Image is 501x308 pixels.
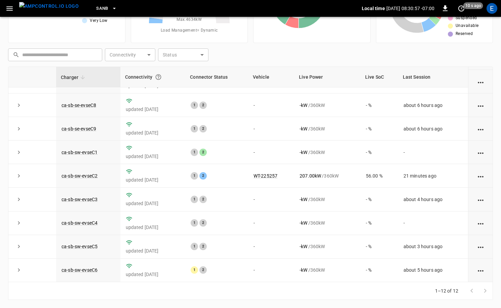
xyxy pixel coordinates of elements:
[476,196,485,203] div: action cell options
[362,5,385,12] p: Local time
[360,141,398,164] td: - %
[185,67,248,87] th: Connector Status
[300,220,355,226] div: / 360 kW
[300,267,355,273] div: / 360 kW
[476,267,485,273] div: action cell options
[191,149,198,156] div: 1
[398,235,468,259] td: about 3 hours ago
[248,259,294,282] td: -
[191,172,198,180] div: 1
[254,173,277,179] a: WT-225257
[476,149,485,156] div: action cell options
[62,173,98,179] a: ca-sb-sw-evseC2
[62,103,96,108] a: ca-sb-se-evseC8
[14,218,24,228] button: expand row
[300,172,355,179] div: / 360 kW
[300,125,307,132] p: - kW
[14,171,24,181] button: expand row
[360,67,398,87] th: Live SoC
[487,3,497,14] div: profile-icon
[14,194,24,204] button: expand row
[398,164,468,188] td: 21 minutes ago
[62,126,96,131] a: ca-sb-se-evseC9
[360,259,398,282] td: - %
[300,243,355,250] div: / 360 kW
[191,219,198,227] div: 1
[191,102,198,109] div: 1
[199,219,207,227] div: 2
[300,125,355,132] div: / 360 kW
[199,266,207,274] div: 2
[476,125,485,132] div: action cell options
[294,67,360,87] th: Live Power
[456,23,478,29] span: Unavailable
[126,224,180,231] p: updated [DATE]
[300,267,307,273] p: - kW
[398,259,468,282] td: about 5 hours ago
[398,188,468,211] td: about 4 hours ago
[476,172,485,179] div: action cell options
[125,71,181,83] div: Connectivity
[61,73,87,81] span: Charger
[360,164,398,188] td: 56.00 %
[476,102,485,109] div: action cell options
[476,78,485,85] div: action cell options
[248,141,294,164] td: -
[14,147,24,157] button: expand row
[300,149,355,156] div: / 360 kW
[248,67,294,87] th: Vehicle
[476,220,485,226] div: action cell options
[248,211,294,235] td: -
[398,117,468,141] td: about 6 hours ago
[360,93,398,117] td: - %
[62,244,98,249] a: ca-sb-sw-evseC5
[126,153,180,160] p: updated [DATE]
[126,271,180,278] p: updated [DATE]
[90,17,107,24] span: Very Low
[199,125,207,132] div: 2
[300,102,307,109] p: - kW
[177,16,202,23] span: Max. 4634 kW
[191,196,198,203] div: 1
[199,102,207,109] div: 2
[14,265,24,275] button: expand row
[300,102,355,109] div: / 360 kW
[300,172,321,179] p: 207.00 kW
[456,3,467,14] button: set refresh interval
[199,172,207,180] div: 2
[300,243,307,250] p: - kW
[199,243,207,250] div: 2
[191,266,198,274] div: 1
[62,267,98,273] a: ca-sb-sw-evseC6
[456,15,477,22] span: Suspended
[126,177,180,183] p: updated [DATE]
[126,200,180,207] p: updated [DATE]
[191,243,198,250] div: 1
[126,129,180,136] p: updated [DATE]
[14,100,24,110] button: expand row
[248,235,294,259] td: -
[398,93,468,117] td: about 6 hours ago
[62,150,98,155] a: ca-sb-sw-evseC1
[300,196,307,203] p: - kW
[62,220,98,226] a: ca-sb-sw-evseC4
[360,235,398,259] td: - %
[360,117,398,141] td: - %
[191,125,198,132] div: 1
[360,211,398,235] td: - %
[126,106,180,113] p: updated [DATE]
[152,71,164,83] button: Connection between the charger and our software.
[199,196,207,203] div: 2
[248,93,294,117] td: -
[19,2,79,10] img: ampcontrol.io logo
[300,220,307,226] p: - kW
[398,67,468,87] th: Last Session
[435,287,459,294] p: 1–12 of 12
[199,149,207,156] div: 2
[248,188,294,211] td: -
[14,124,24,134] button: expand row
[248,117,294,141] td: -
[463,2,483,9] span: 10 s ago
[126,247,180,254] p: updated [DATE]
[93,2,120,15] button: SanB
